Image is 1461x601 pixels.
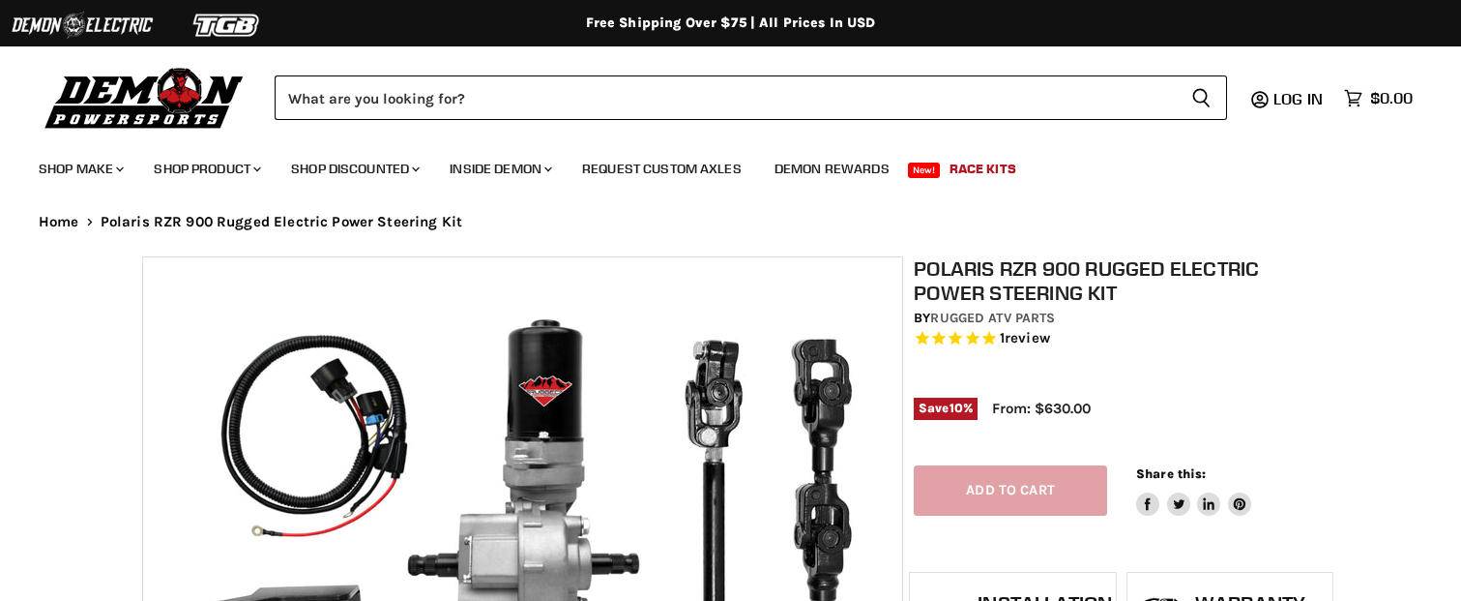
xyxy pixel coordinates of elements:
a: Shop Product [139,149,273,189]
a: Request Custom Axles [568,149,756,189]
a: Shop Make [24,149,135,189]
a: Rugged ATV Parts [930,310,1055,326]
img: Demon Powersports [39,63,250,132]
a: Inside Demon [435,149,564,189]
span: New! [908,163,941,178]
span: Share this: [1136,466,1206,481]
span: 10 [950,401,963,415]
img: TGB Logo 2 [155,7,300,44]
a: $0.00 [1334,84,1422,112]
span: $0.00 [1370,89,1413,107]
span: Rated 5.0 out of 5 stars 1 reviews [914,329,1329,349]
span: Polaris RZR 900 Rugged Electric Power Steering Kit [101,214,463,230]
ul: Main menu [24,141,1408,189]
input: Search [275,75,1176,120]
a: Demon Rewards [760,149,904,189]
span: 1 reviews [1000,330,1050,347]
span: review [1005,330,1050,347]
a: Shop Discounted [277,149,431,189]
div: by [914,308,1329,329]
a: Home [39,214,79,230]
img: Demon Electric Logo 2 [10,7,155,44]
span: Save % [914,398,978,419]
button: Search [1176,75,1227,120]
span: From: $630.00 [992,400,1091,417]
a: Log in [1265,90,1334,107]
span: Log in [1273,89,1323,108]
form: Product [275,75,1227,120]
aside: Share this: [1136,466,1251,517]
a: Race Kits [935,149,1031,189]
h1: Polaris RZR 900 Rugged Electric Power Steering Kit [914,256,1329,305]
